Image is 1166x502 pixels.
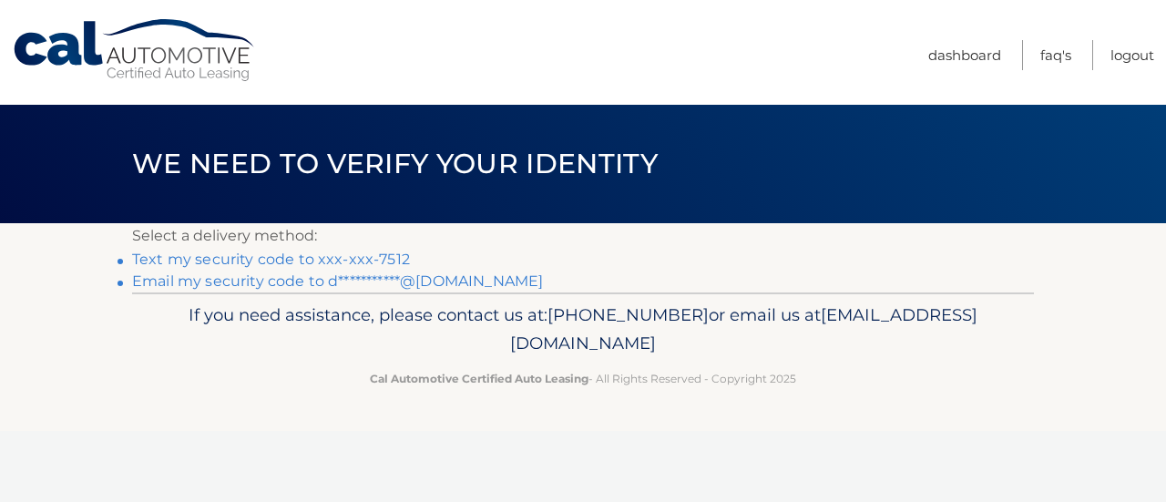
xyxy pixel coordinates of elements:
[132,147,658,180] span: We need to verify your identity
[144,369,1022,388] p: - All Rights Reserved - Copyright 2025
[1040,40,1071,70] a: FAQ's
[132,223,1034,249] p: Select a delivery method:
[928,40,1001,70] a: Dashboard
[1110,40,1154,70] a: Logout
[547,304,709,325] span: [PHONE_NUMBER]
[12,18,258,83] a: Cal Automotive
[132,251,410,268] a: Text my security code to xxx-xxx-7512
[370,372,588,385] strong: Cal Automotive Certified Auto Leasing
[144,301,1022,359] p: If you need assistance, please contact us at: or email us at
